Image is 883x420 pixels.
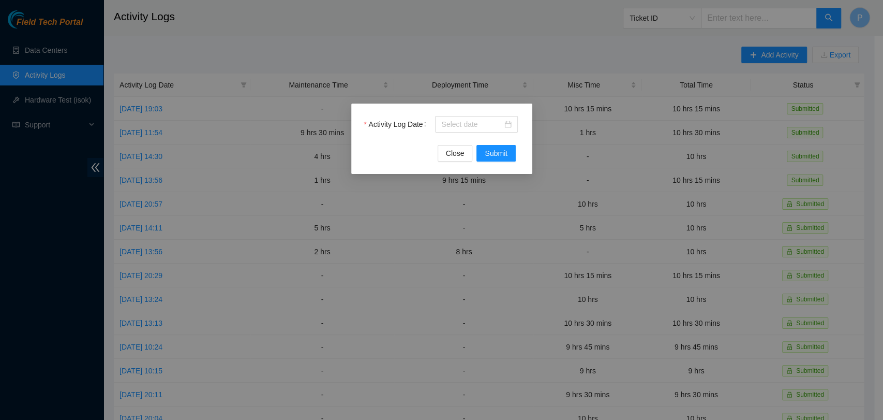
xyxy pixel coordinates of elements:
[437,145,472,162] button: Close
[485,148,507,159] span: Submit
[364,116,430,133] label: Activity Log Date
[476,145,516,162] button: Submit
[441,119,502,130] input: Activity Log Date
[445,148,464,159] span: Close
